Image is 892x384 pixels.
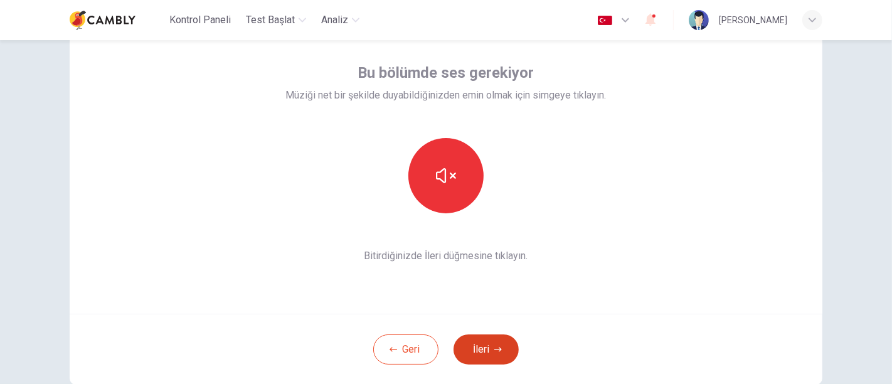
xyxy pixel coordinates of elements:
span: Test Başlat [246,13,295,28]
span: Müziği net bir şekilde duyabildiğinizden emin olmak için simgeye tıklayın. [286,88,607,103]
span: Bu bölümde ses gerekiyor [358,63,534,83]
button: İleri [454,334,519,365]
span: Bitirdiğinizde İleri düğmesine tıklayın. [286,248,607,264]
button: Test Başlat [241,9,311,31]
span: Analiz [321,13,348,28]
div: [PERSON_NAME] [719,13,787,28]
img: Cambly logo [70,8,135,33]
a: Cambly logo [70,8,164,33]
button: Kontrol Paneli [164,9,236,31]
img: tr [597,16,613,25]
span: Kontrol Paneli [169,13,231,28]
button: Analiz [316,9,364,31]
img: Profile picture [689,10,709,30]
button: Geri [373,334,438,365]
